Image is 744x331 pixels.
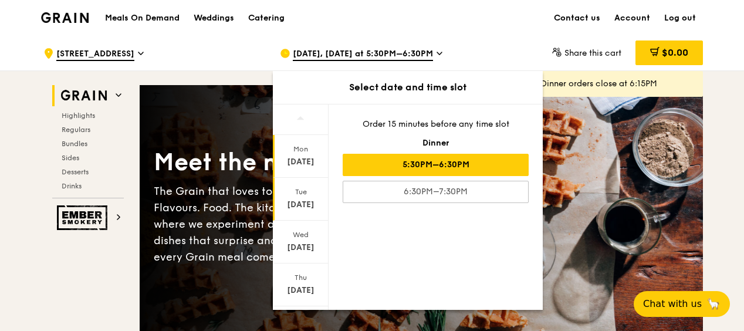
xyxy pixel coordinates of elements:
[275,199,327,211] div: [DATE]
[275,242,327,254] div: [DATE]
[275,230,327,239] div: Wed
[275,285,327,296] div: [DATE]
[293,48,433,61] span: [DATE], [DATE] at 5:30PM–6:30PM
[241,1,292,36] a: Catering
[634,291,730,317] button: Chat with us🦙
[154,183,421,265] div: The Grain that loves to play. With ingredients. Flavours. Food. The kitchen is our happy place, w...
[57,85,111,106] img: Grain web logo
[62,154,79,162] span: Sides
[275,187,327,197] div: Tue
[273,80,543,94] div: Select date and time slot
[187,1,241,36] a: Weddings
[657,1,703,36] a: Log out
[643,297,702,311] span: Chat with us
[706,297,721,311] span: 🦙
[541,78,694,90] div: Dinner orders close at 6:15PM
[56,48,134,61] span: [STREET_ADDRESS]
[275,156,327,168] div: [DATE]
[275,273,327,282] div: Thu
[105,12,180,24] h1: Meals On Demand
[41,12,89,23] img: Grain
[62,112,95,120] span: Highlights
[57,205,111,230] img: Ember Smokery web logo
[62,126,90,134] span: Regulars
[248,1,285,36] div: Catering
[154,147,421,178] div: Meet the new Grain
[343,181,529,203] div: 6:30PM–7:30PM
[194,1,234,36] div: Weddings
[547,1,607,36] a: Contact us
[343,154,529,176] div: 5:30PM–6:30PM
[62,182,82,190] span: Drinks
[607,1,657,36] a: Account
[343,137,529,149] div: Dinner
[62,168,89,176] span: Desserts
[564,48,621,58] span: Share this cart
[662,47,688,58] span: $0.00
[275,144,327,154] div: Mon
[62,140,87,148] span: Bundles
[343,119,529,130] div: Order 15 minutes before any time slot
